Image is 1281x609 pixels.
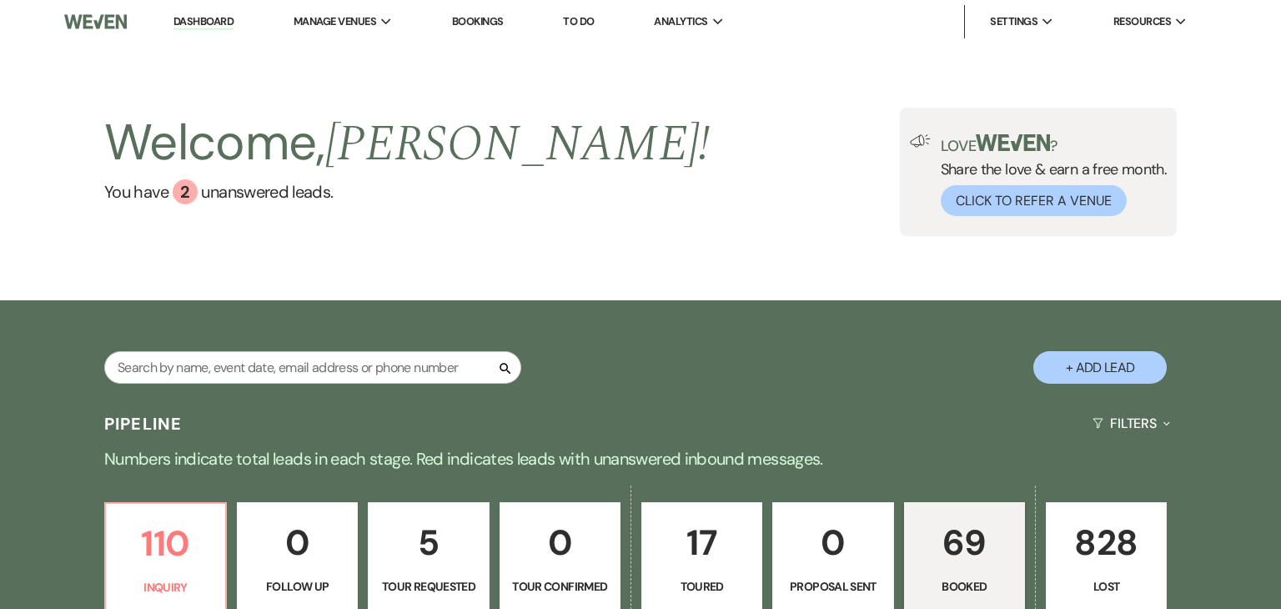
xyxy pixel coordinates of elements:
[1033,351,1167,384] button: + Add Lead
[248,515,347,571] p: 0
[915,515,1014,571] p: 69
[783,577,882,596] p: Proposal Sent
[104,179,711,204] a: You have 2 unanswered leads.
[510,515,610,571] p: 0
[931,134,1168,216] div: Share the love & earn a free month.
[64,4,127,39] img: Weven Logo
[941,134,1168,154] p: Love ?
[510,577,610,596] p: Tour Confirmed
[990,13,1037,30] span: Settings
[40,445,1241,472] p: Numbers indicate total leads in each stage. Red indicates leads with unanswered inbound messages.
[248,577,347,596] p: Follow Up
[294,13,376,30] span: Manage Venues
[104,412,183,435] h3: Pipeline
[910,134,931,148] img: loud-speaker-illustration.svg
[379,577,478,596] p: Tour Requested
[104,108,711,179] h2: Welcome,
[915,577,1014,596] p: Booked
[116,516,215,571] p: 110
[452,14,504,28] a: Bookings
[173,179,198,204] div: 2
[941,185,1127,216] button: Click to Refer a Venue
[1057,577,1156,596] p: Lost
[325,106,711,183] span: [PERSON_NAME] !
[783,515,882,571] p: 0
[654,13,707,30] span: Analytics
[652,515,751,571] p: 17
[976,134,1050,151] img: weven-logo-green.svg
[563,14,594,28] a: To Do
[104,351,521,384] input: Search by name, event date, email address or phone number
[173,14,234,30] a: Dashboard
[1113,13,1171,30] span: Resources
[1057,515,1156,571] p: 828
[379,515,478,571] p: 5
[1086,401,1177,445] button: Filters
[652,577,751,596] p: Toured
[116,578,215,596] p: Inquiry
